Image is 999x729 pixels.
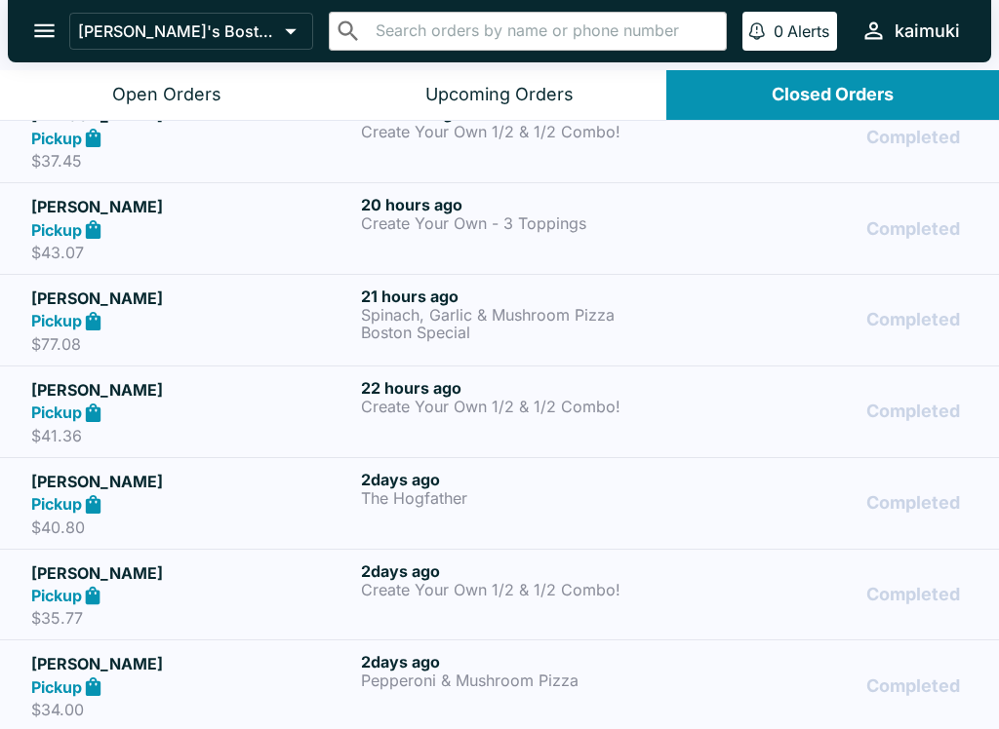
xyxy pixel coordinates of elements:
h5: [PERSON_NAME] [31,561,353,585]
strong: Pickup [31,311,82,330]
h6: 20 hours ago [361,195,683,214]
button: [PERSON_NAME]'s Boston Pizza [69,13,313,50]
strong: Pickup [31,220,82,240]
p: Alerts [787,21,829,41]
p: $35.77 [31,608,353,628]
strong: Pickup [31,586,82,605]
strong: Pickup [31,129,82,148]
p: $77.08 [31,334,353,354]
h5: [PERSON_NAME] [31,470,353,493]
p: Create Your Own 1/2 & 1/2 Combo! [361,123,683,140]
strong: Pickup [31,677,82,697]
h5: [PERSON_NAME] [31,652,353,675]
p: $41.36 [31,426,353,445]
h5: [PERSON_NAME] [31,287,353,310]
span: 2 days ago [361,470,440,489]
div: kaimuki [895,19,960,43]
span: 2 days ago [361,652,440,671]
p: Pepperoni & Mushroom Pizza [361,671,683,689]
h5: [PERSON_NAME] [31,195,353,218]
p: Boston Special [361,324,683,341]
h6: 21 hours ago [361,287,683,306]
p: [PERSON_NAME]'s Boston Pizza [78,21,277,41]
p: $40.80 [31,518,353,537]
div: Open Orders [112,84,221,106]
p: $37.45 [31,151,353,171]
p: $34.00 [31,700,353,719]
strong: Pickup [31,494,82,514]
strong: Pickup [31,403,82,422]
p: Create Your Own 1/2 & 1/2 Combo! [361,398,683,415]
div: Upcoming Orders [425,84,574,106]
button: open drawer [20,6,69,56]
h6: 22 hours ago [361,378,683,398]
button: kaimuki [853,10,968,52]
h5: [PERSON_NAME] [31,378,353,402]
input: Search orders by name or phone number [370,18,718,45]
p: Spinach, Garlic & Mushroom Pizza [361,306,683,324]
p: Create Your Own - 3 Toppings [361,214,683,232]
p: 0 [774,21,783,41]
p: Create Your Own 1/2 & 1/2 Combo! [361,581,683,598]
span: 2 days ago [361,561,440,581]
div: Closed Orders [772,84,894,106]
p: $43.07 [31,243,353,262]
p: The Hogfather [361,489,683,507]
